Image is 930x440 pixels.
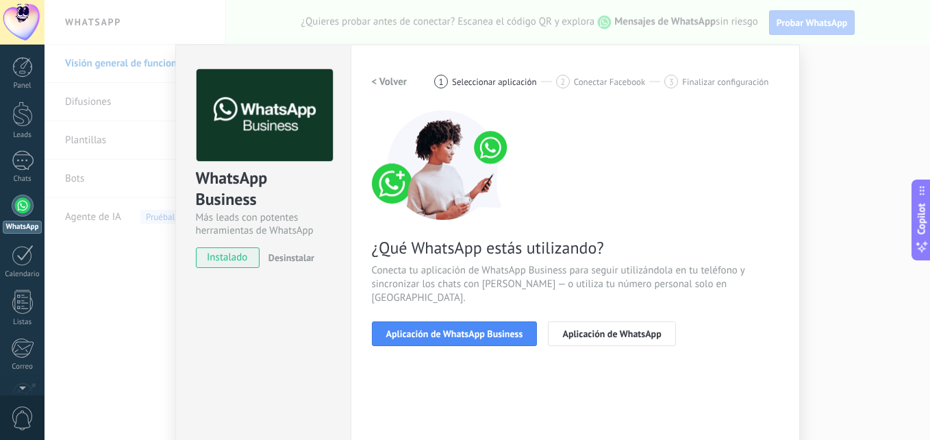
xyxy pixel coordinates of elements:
[452,77,537,87] span: Seleccionar aplicación
[372,75,407,88] h2: < Volver
[548,321,675,346] button: Aplicación de WhatsApp
[372,264,779,305] span: Conecta tu aplicación de WhatsApp Business para seguir utilizándola en tu teléfono y sincronizar ...
[682,77,768,87] span: Finalizar configuración
[372,237,779,258] span: ¿Qué WhatsApp estás utilizando?
[3,82,42,90] div: Panel
[372,321,538,346] button: Aplicación de WhatsApp Business
[574,77,646,87] span: Conectar Facebook
[3,270,42,279] div: Calendario
[3,318,42,327] div: Listas
[3,221,42,234] div: WhatsApp
[197,69,333,162] img: logo_main.png
[3,131,42,140] div: Leads
[3,363,42,371] div: Correo
[372,110,516,220] img: connect number
[268,252,314,264] span: Desinstalar
[197,247,259,268] span: instalado
[196,211,331,237] div: Más leads con potentes herramientas de WhatsApp
[386,329,523,339] span: Aplicación de WhatsApp Business
[669,76,674,88] span: 3
[560,76,565,88] span: 2
[439,76,444,88] span: 1
[562,329,661,339] span: Aplicación de WhatsApp
[915,204,929,235] span: Copilot
[196,167,331,211] div: WhatsApp Business
[372,69,407,94] button: < Volver
[263,247,314,268] button: Desinstalar
[3,175,42,184] div: Chats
